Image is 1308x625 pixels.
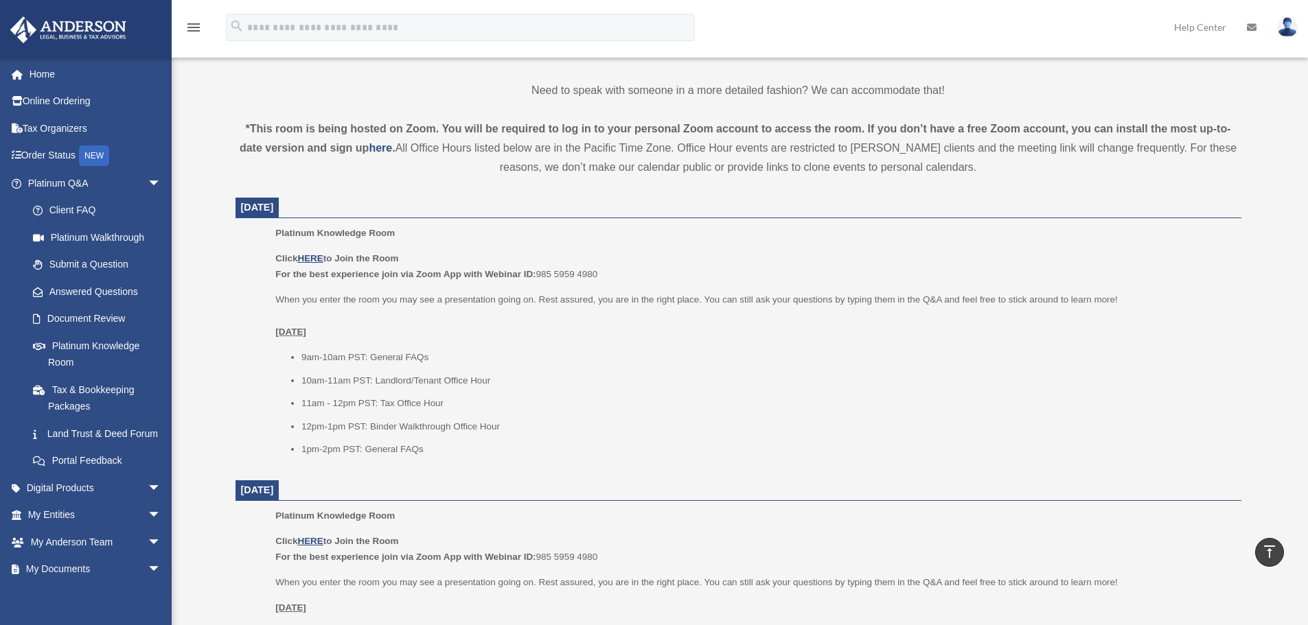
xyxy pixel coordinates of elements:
a: Portal Feedback [19,447,182,475]
a: Tax & Bookkeeping Packages [19,376,182,420]
a: HERE [297,536,323,546]
i: vertical_align_top [1261,543,1278,560]
img: Anderson Advisors Platinum Portal [6,16,130,43]
strong: . [392,142,395,154]
p: Need to speak with someone in a more detailed fashion? We can accommodate that! [236,81,1241,100]
a: Platinum Walkthrough [19,224,182,251]
div: NEW [79,145,109,166]
strong: *This room is being hosted on Zoom. You will be required to log in to your personal Zoom account ... [240,123,1231,154]
span: arrow_drop_down [148,528,175,556]
span: [DATE] [241,484,274,495]
a: Platinum Knowledge Room [19,332,175,376]
b: Click to Join the Room [275,253,398,263]
p: 985 5959 4980 [275,533,1231,565]
span: arrow_drop_down [148,502,175,530]
span: Platinum Knowledge Room [275,510,395,521]
li: 11am - 12pm PST: Tax Office Hour [301,395,1232,412]
span: arrow_drop_down [148,556,175,584]
a: Client FAQ [19,197,182,224]
p: When you enter the room you may see a presentation going on. Rest assured, you are in the right p... [275,574,1231,591]
a: Tax Organizers [10,115,182,142]
li: 12pm-1pm PST: Binder Walkthrough Office Hour [301,418,1232,435]
a: My Anderson Teamarrow_drop_down [10,528,182,556]
li: 1pm-2pm PST: General FAQs [301,441,1232,458]
a: here [369,142,392,154]
li: 9am-10am PST: General FAQs [301,349,1232,366]
a: Platinum Q&Aarrow_drop_down [10,169,182,197]
b: For the best experience join via Zoom App with Webinar ID: [275,269,536,279]
b: For the best experience join via Zoom App with Webinar ID: [275,552,536,562]
span: arrow_drop_down [148,169,175,198]
a: Document Review [19,305,182,333]
a: My Entitiesarrow_drop_down [10,502,182,529]
b: Click to Join the Room [275,536,398,546]
a: Land Trust & Deed Forum [19,420,182,447]
img: User Pic [1277,17,1298,37]
li: 10am-11am PST: Landlord/Tenant Office Hour [301,373,1232,389]
u: [DATE] [275,327,306,337]
i: search [229,19,244,34]
span: arrow_drop_down [148,474,175,502]
a: Answered Questions [19,278,182,305]
a: HERE [297,253,323,263]
a: Digital Productsarrow_drop_down [10,474,182,502]
u: [DATE] [275,602,306,613]
p: 985 5959 4980 [275,250,1231,283]
a: My Documentsarrow_drop_down [10,556,182,583]
a: Online Ordering [10,88,182,115]
a: Submit a Question [19,251,182,279]
a: Order StatusNEW [10,142,182,170]
a: menu [185,24,202,36]
span: Platinum Knowledge Room [275,228,395,238]
p: When you enter the room you may see a presentation going on. Rest assured, you are in the right p... [275,292,1231,340]
a: Home [10,60,182,88]
span: [DATE] [241,202,274,213]
div: All Office Hours listed below are in the Pacific Time Zone. Office Hour events are restricted to ... [236,119,1241,177]
a: vertical_align_top [1255,538,1284,567]
i: menu [185,19,202,36]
